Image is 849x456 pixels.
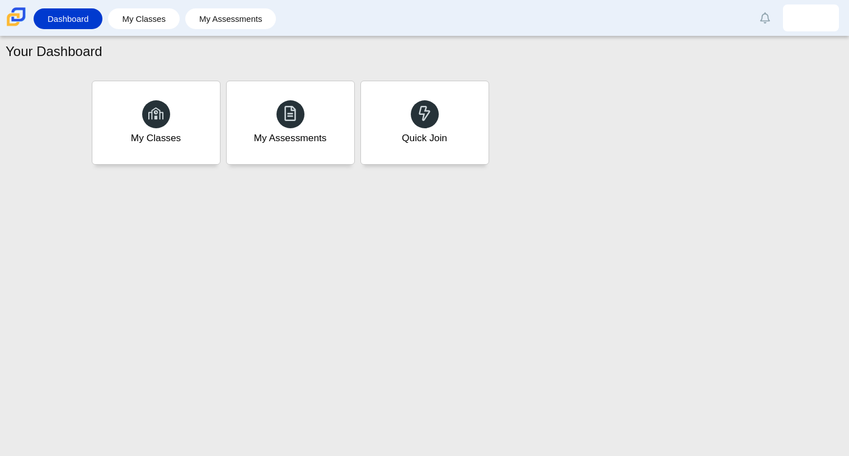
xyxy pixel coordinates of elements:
[783,4,839,31] a: helem.torrijospina.x3khiT
[6,42,102,61] h1: Your Dashboard
[131,131,181,145] div: My Classes
[360,81,489,165] a: Quick Join
[92,81,221,165] a: My Classes
[114,8,174,29] a: My Classes
[402,131,447,145] div: Quick Join
[802,9,820,27] img: helem.torrijospina.x3khiT
[39,8,97,29] a: Dashboard
[753,6,777,30] a: Alerts
[191,8,271,29] a: My Assessments
[4,21,28,30] a: Carmen School of Science & Technology
[254,131,327,145] div: My Assessments
[226,81,355,165] a: My Assessments
[4,5,28,29] img: Carmen School of Science & Technology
